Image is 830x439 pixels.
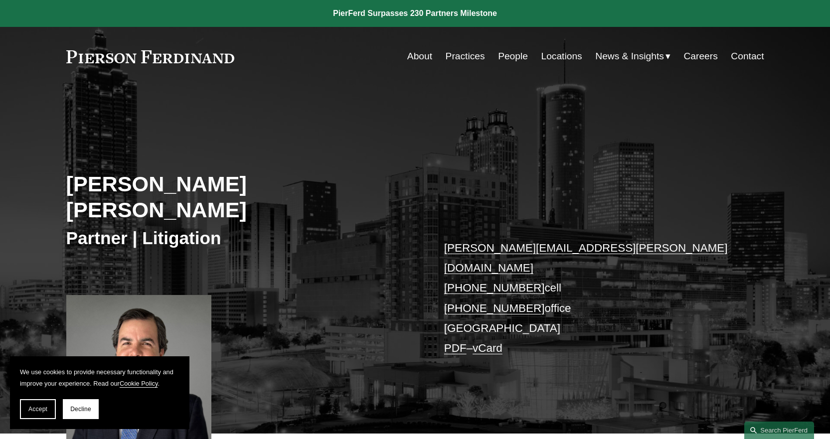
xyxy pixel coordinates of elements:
a: Practices [446,47,485,66]
section: Cookie banner [10,356,189,429]
a: Contact [731,47,764,66]
a: Careers [683,47,717,66]
a: About [407,47,432,66]
a: Search this site [744,422,814,439]
h2: [PERSON_NAME] [PERSON_NAME] [66,171,415,223]
a: [PHONE_NUMBER] [444,282,545,294]
span: Accept [28,406,47,413]
button: Decline [63,399,99,419]
a: Cookie Policy [120,380,158,387]
a: People [498,47,528,66]
a: folder dropdown [595,47,670,66]
a: [PERSON_NAME][EMAIL_ADDRESS][PERSON_NAME][DOMAIN_NAME] [444,242,728,274]
span: News & Insights [595,48,664,65]
h3: Partner | Litigation [66,227,415,249]
a: Locations [541,47,582,66]
button: Accept [20,399,56,419]
a: vCard [473,342,502,354]
a: PDF [444,342,467,354]
a: [PHONE_NUMBER] [444,302,545,314]
p: cell office [GEOGRAPHIC_DATA] – [444,238,735,359]
span: Decline [70,406,91,413]
p: We use cookies to provide necessary functionality and improve your experience. Read our . [20,366,179,389]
